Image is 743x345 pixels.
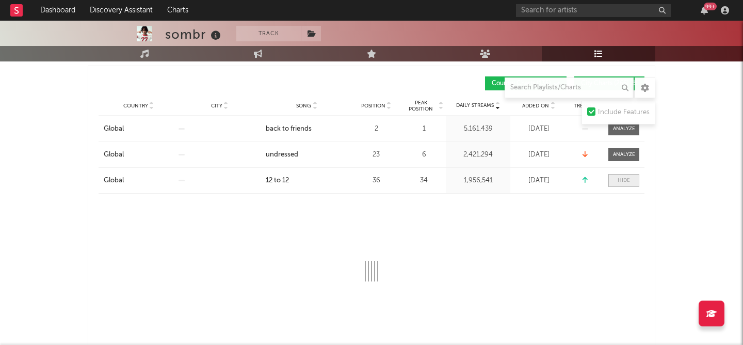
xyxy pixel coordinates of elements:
[448,124,508,134] div: 5,161,439
[704,3,717,10] div: 99 +
[405,100,437,112] span: Peak Position
[266,150,298,160] div: undressed
[492,81,551,87] span: Country Charts ( 135 )
[236,26,301,41] button: Track
[266,176,348,186] a: 12 to 12
[598,106,650,119] div: Include Features
[405,124,443,134] div: 1
[266,150,348,160] a: undressed
[296,103,311,109] span: Song
[513,124,564,134] div: [DATE]
[353,124,399,134] div: 2
[165,26,223,43] div: sombr
[522,103,549,109] span: Added On
[701,6,708,14] button: 99+
[485,76,567,90] button: Country Charts(135)
[513,176,564,186] div: [DATE]
[513,150,564,160] div: [DATE]
[104,150,124,160] div: Global
[456,102,494,109] span: Daily Streams
[448,150,508,160] div: 2,421,294
[353,176,399,186] div: 36
[405,150,443,160] div: 6
[211,103,222,109] span: City
[104,176,124,186] div: Global
[353,150,399,160] div: 23
[266,124,312,134] div: back to friends
[104,124,173,134] a: Global
[361,103,385,109] span: Position
[104,150,173,160] a: Global
[448,176,508,186] div: 1,956,541
[123,103,148,109] span: Country
[266,124,348,134] a: back to friends
[574,76,644,90] button: City Charts(266)
[505,77,634,98] input: Search Playlists/Charts
[104,124,124,134] div: Global
[405,176,443,186] div: 34
[266,176,289,186] div: 12 to 12
[574,103,591,109] span: Trend
[104,176,173,186] a: Global
[516,4,671,17] input: Search for artists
